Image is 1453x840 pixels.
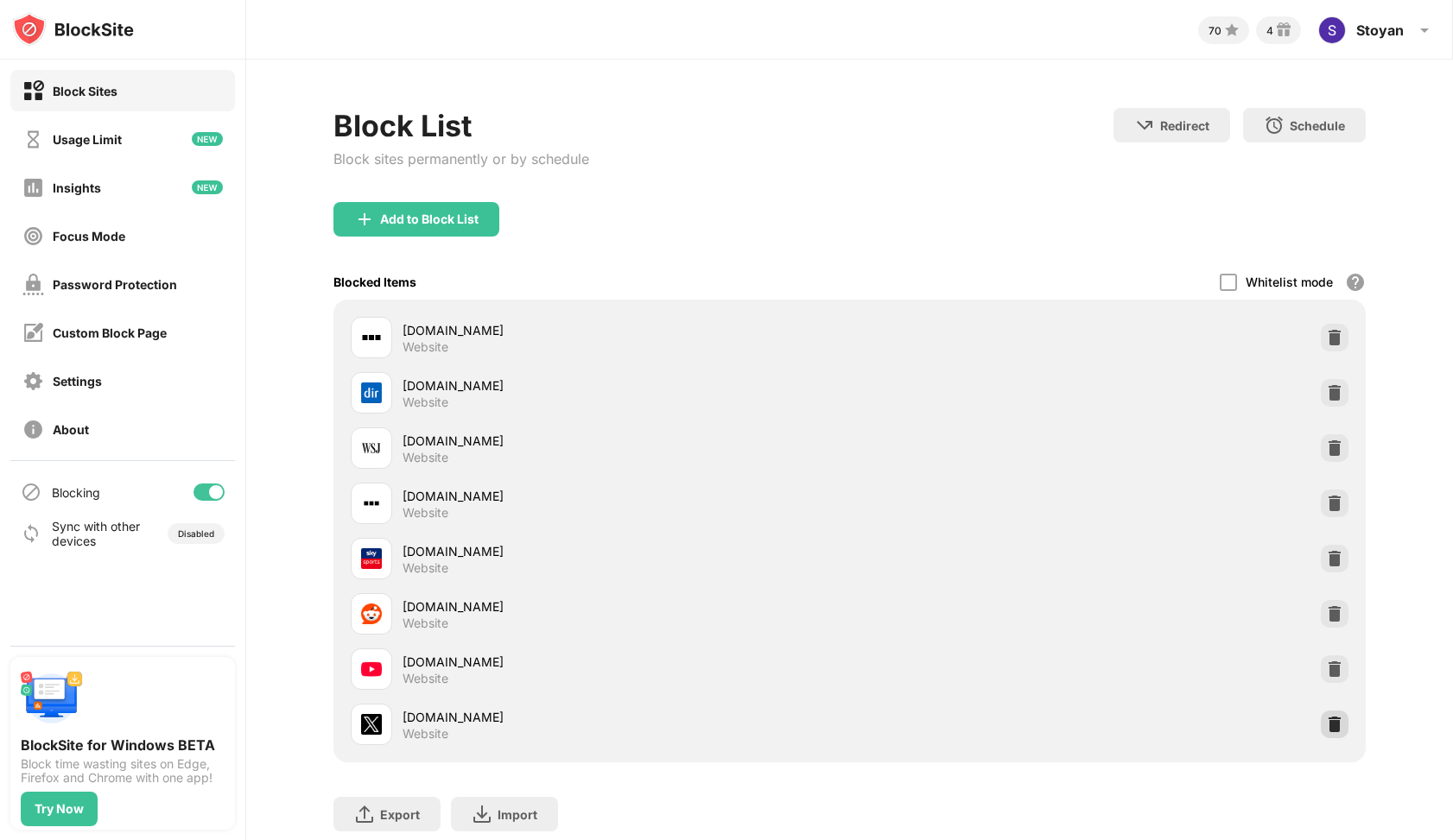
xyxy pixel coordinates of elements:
div: Focus Mode [53,229,125,243]
div: Website [403,339,448,355]
div: Website [403,505,448,521]
div: Password Protection [53,277,177,292]
img: time-usage-off.svg [22,129,44,150]
div: Import [498,807,537,822]
div: Block Sites [53,84,117,98]
div: [DOMAIN_NAME] [403,542,850,560]
div: Insights [53,180,101,195]
div: Blocked Items [333,275,416,289]
div: [DOMAIN_NAME] [403,597,850,616]
div: Website [403,395,448,410]
div: 4 [1266,24,1273,37]
div: [DOMAIN_NAME] [403,487,850,505]
div: About [53,422,89,437]
div: Website [403,616,448,631]
div: Stoyan [1356,22,1404,39]
div: [DOMAIN_NAME] [403,376,850,395]
div: Website [403,560,448,576]
img: sync-icon.svg [21,523,41,544]
div: [DOMAIN_NAME] [403,653,850,671]
img: favicons [361,327,382,348]
img: blocking-icon.svg [21,482,41,502]
img: favicons [361,493,382,514]
img: about-off.svg [22,419,44,440]
div: Blocking [52,485,100,500]
div: Export [380,807,420,822]
img: reward-small.svg [1273,20,1294,41]
img: new-icon.svg [192,180,223,194]
img: password-protection-off.svg [22,274,44,295]
div: Add to Block List [380,212,479,226]
div: Website [403,671,448,686]
img: new-icon.svg [192,132,223,146]
div: [DOMAIN_NAME] [403,321,850,339]
img: favicons [361,382,382,403]
div: Block time wasting sites on Edge, Firefox and Chrome with one app! [21,757,225,785]
img: favicons [361,714,382,735]
div: Schedule [1290,118,1345,133]
img: favicons [361,659,382,679]
img: ACg8ocLMXpFshtLbTdeTfuAYzpTJJDpgb61BUGN2StTJ94E=s96-c [1318,16,1346,44]
div: Website [403,450,448,465]
div: Disabled [178,528,214,539]
div: Whitelist mode [1246,275,1333,289]
div: Settings [53,374,102,388]
img: settings-off.svg [22,370,44,392]
img: points-small.svg [1221,20,1242,41]
img: favicons [361,548,382,569]
div: Block List [333,108,589,143]
img: insights-off.svg [22,177,44,199]
div: Block sites permanently or by schedule [333,150,589,167]
div: Website [403,726,448,742]
img: focus-off.svg [22,225,44,247]
div: BlockSite for Windows BETA [21,736,225,754]
div: Custom Block Page [53,325,167,340]
div: Usage Limit [53,132,122,147]
div: [DOMAIN_NAME] [403,708,850,726]
div: 70 [1209,24,1221,37]
img: favicons [361,603,382,624]
img: logo-blocksite.svg [12,12,134,47]
div: Try Now [35,802,84,816]
img: block-on.svg [22,80,44,102]
div: Redirect [1160,118,1209,133]
img: favicons [361,438,382,458]
img: push-desktop.svg [21,667,83,729]
div: [DOMAIN_NAME] [403,432,850,450]
div: Sync with other devices [52,519,141,548]
img: customize-block-page-off.svg [22,322,44,344]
